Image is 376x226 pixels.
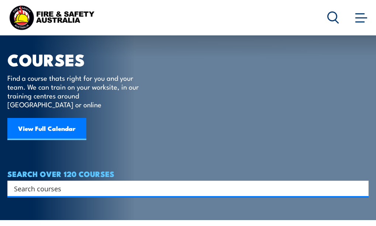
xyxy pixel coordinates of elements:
[7,170,369,178] h4: SEARCH OVER 120 COURSES
[7,118,86,140] a: View Full Calendar
[7,73,142,109] p: Find a course thats right for you and your team. We can train on your worksite, in our training c...
[15,183,354,194] form: Search form
[356,183,366,194] button: Search magnifier button
[14,183,352,194] input: Search input
[7,52,149,66] h1: COURSES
